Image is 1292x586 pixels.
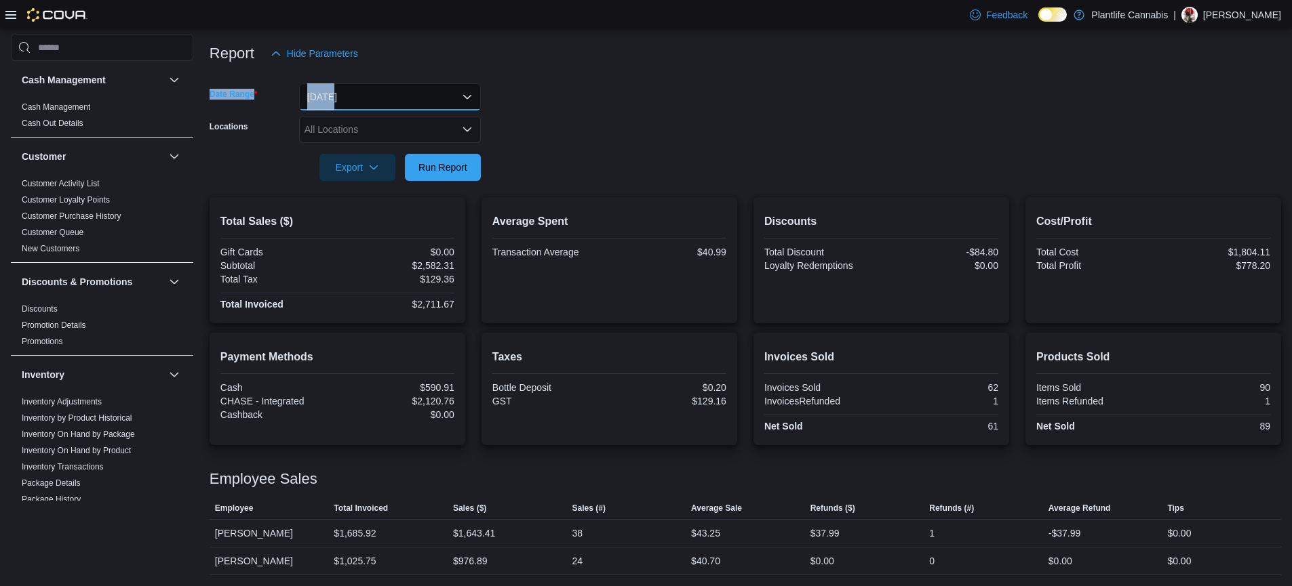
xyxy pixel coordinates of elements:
[462,124,473,135] button: Open list of options
[764,260,879,271] div: Loyalty Redemptions
[340,396,454,406] div: $2,120.76
[22,275,163,289] button: Discounts & Promotions
[328,154,387,181] span: Export
[220,396,335,406] div: CHASE - Integrated
[453,525,495,541] div: $1,643.41
[492,349,726,365] h2: Taxes
[22,396,102,407] span: Inventory Adjustments
[764,396,879,406] div: InvoicesRefunded
[22,243,79,254] span: New Customers
[1156,247,1270,257] div: $1,804.11
[166,72,182,88] button: Cash Management
[1173,7,1176,23] p: |
[210,121,248,132] label: Locations
[11,175,193,262] div: Customer
[612,396,726,406] div: $129.16
[453,503,486,514] span: Sales ($)
[884,247,998,257] div: -$84.80
[27,8,87,22] img: Cova
[166,148,182,165] button: Customer
[220,247,335,257] div: Gift Cards
[22,495,81,504] a: Package History
[220,409,335,420] div: Cashback
[22,368,64,381] h3: Inventory
[1036,396,1151,406] div: Items Refunded
[691,553,720,569] div: $40.70
[220,382,335,393] div: Cash
[220,299,283,310] strong: Total Invoiced
[612,247,726,257] div: $40.99
[11,99,193,137] div: Cash Management
[764,349,998,365] h2: Invoices Sold
[22,304,58,314] span: Discounts
[334,525,376,541] div: $1,685.92
[340,260,454,271] div: $2,582.31
[1049,553,1072,569] div: $0.00
[22,462,104,472] a: Inventory Transactions
[22,195,110,205] a: Customer Loyalty Points
[210,547,329,574] div: [PERSON_NAME]
[220,274,335,285] div: Total Tax
[1049,503,1111,514] span: Average Refund
[210,89,258,100] label: Date Range
[1156,396,1270,406] div: 1
[22,227,83,238] span: Customer Queue
[220,349,454,365] h2: Payment Methods
[340,247,454,257] div: $0.00
[1167,503,1183,514] span: Tips
[492,247,607,257] div: Transaction Average
[22,228,83,237] a: Customer Queue
[691,525,720,541] div: $43.25
[340,382,454,393] div: $590.91
[22,320,86,331] span: Promotion Details
[22,413,132,423] span: Inventory by Product Historical
[210,520,329,547] div: [PERSON_NAME]
[22,304,58,314] a: Discounts
[340,409,454,420] div: $0.00
[22,119,83,128] a: Cash Out Details
[1203,7,1281,23] p: [PERSON_NAME]
[929,503,974,514] span: Refunds (#)
[884,421,998,432] div: 61
[1038,7,1067,22] input: Dark Mode
[810,525,840,541] div: $37.99
[22,478,81,488] span: Package Details
[11,301,193,355] div: Discounts & Promotions
[1181,7,1198,23] div: Sam Kovacs
[492,396,607,406] div: GST
[22,102,90,112] a: Cash Management
[22,320,86,330] a: Promotion Details
[22,211,121,221] a: Customer Purchase History
[215,503,254,514] span: Employee
[810,553,834,569] div: $0.00
[22,413,132,423] a: Inventory by Product Historical
[764,247,879,257] div: Total Discount
[1049,525,1080,541] div: -$37.99
[1156,421,1270,432] div: 89
[810,503,855,514] span: Refunds ($)
[22,337,63,346] a: Promotions
[166,367,182,383] button: Inventory
[22,102,90,112] span: Cash Management
[22,150,66,163] h3: Customer
[22,211,121,222] span: Customer Purchase History
[964,1,1033,28] a: Feedback
[334,553,376,569] div: $1,025.75
[334,503,388,514] span: Total Invoiced
[22,430,135,439] a: Inventory On Hand by Package
[572,525,583,541] div: 38
[319,154,395,181] button: Export
[691,503,742,514] span: Average Sale
[22,368,163,381] button: Inventory
[1167,553,1191,569] div: $0.00
[572,503,606,514] span: Sales (#)
[11,394,193,578] div: Inventory
[1036,260,1151,271] div: Total Profit
[166,274,182,290] button: Discounts & Promotions
[612,382,726,393] div: $0.20
[1036,349,1270,365] h2: Products Sold
[884,396,998,406] div: 1
[1156,260,1270,271] div: $778.20
[22,445,131,456] span: Inventory On Hand by Product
